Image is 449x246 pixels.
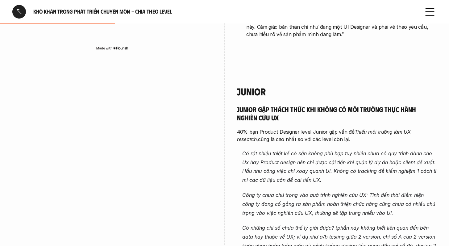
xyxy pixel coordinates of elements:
p: Có rất nhiều thiết kế có sẵn không phù hợp tuy nhiên chưa có quy trình dành cho Ux hay Product de... [242,149,437,185]
h5: Junior gặp thách thức khi không có môi trường thực hành nghiên cứu UX [237,105,437,122]
h4: Junior [237,85,437,97]
p: Vì đặc thù của công ty nên chưa được tiếp cận nhiều với UX, mặc dù rất mảng này. Cảm giác bản thâ... [246,16,437,38]
em: Thiếu môi trường làm UX research, [237,129,412,142]
h6: Khó khăn trong phát triển chuyên môn - Chia theo level [33,8,416,15]
img: Made with Flourish [96,46,128,51]
p: 40% bạn Product Designer level Junior gặp vấn đề cũng là cao nhất so với các level còn lại. [237,128,437,143]
p: Công ty chưa chú trọng vào quá trình nghiên cứu UX: Tính đến thời điểm hiện công ty đang cố gắng ... [242,191,437,217]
